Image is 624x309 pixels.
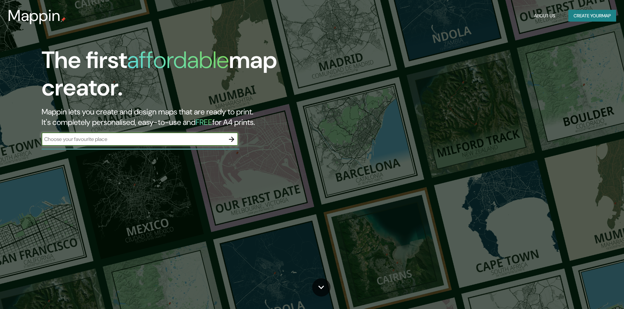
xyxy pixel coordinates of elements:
h1: The first map creator. [42,46,354,107]
button: Create yourmap [568,10,616,22]
input: Choose your favourite place [42,135,225,143]
h2: Mappin lets you create and design maps that are ready to print. It's completely personalised, eas... [42,107,354,128]
h3: Mappin [8,7,61,25]
button: About Us [531,10,558,22]
h5: FREE [196,117,212,127]
img: mappin-pin [61,17,66,22]
h1: affordable [127,45,229,75]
